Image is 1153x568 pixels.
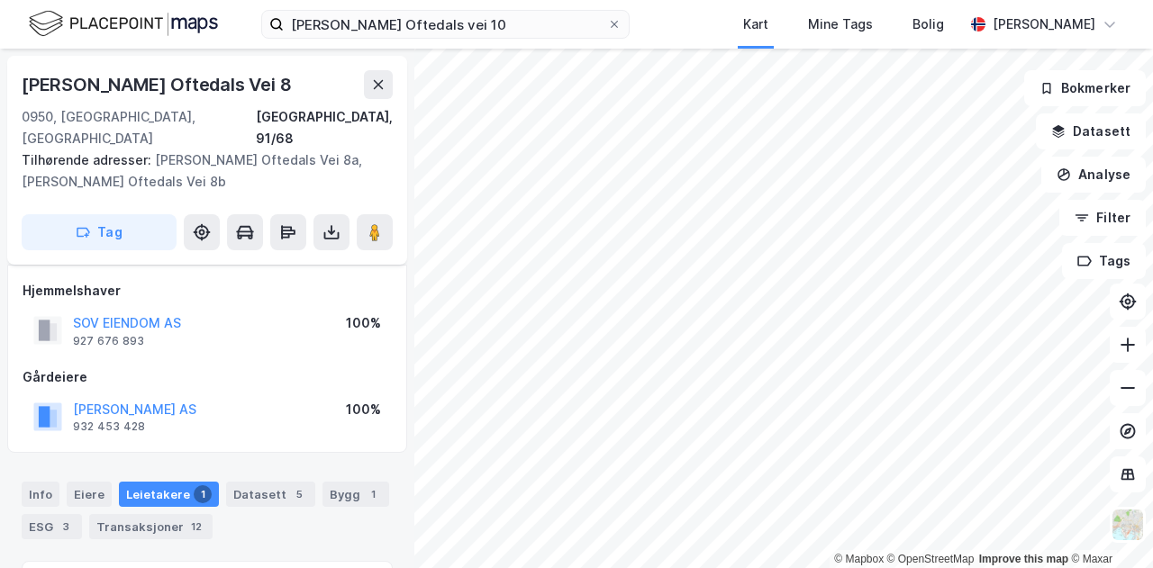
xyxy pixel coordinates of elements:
div: Bygg [322,482,389,507]
div: 927 676 893 [73,334,144,348]
button: Bokmerker [1024,70,1146,106]
button: Tag [22,214,177,250]
div: 932 453 428 [73,419,145,434]
button: Analyse [1041,157,1146,193]
div: Eiere [67,482,112,507]
a: Mapbox [834,553,884,565]
a: OpenStreetMap [887,553,975,565]
div: [GEOGRAPHIC_DATA], 91/68 [256,106,393,149]
div: Datasett [226,482,315,507]
div: [PERSON_NAME] Oftedals Vei 8a, [PERSON_NAME] Oftedals Vei 8b [22,149,378,193]
div: 100% [346,399,381,420]
div: Leietakere [119,482,219,507]
div: 0950, [GEOGRAPHIC_DATA], [GEOGRAPHIC_DATA] [22,106,256,149]
div: [PERSON_NAME] [993,14,1095,35]
input: Søk på adresse, matrikkel, gårdeiere, leietakere eller personer [284,11,607,38]
div: Hjemmelshaver [23,280,392,302]
button: Datasett [1036,113,1146,149]
div: 12 [187,518,205,536]
div: Info [22,482,59,507]
div: 1 [194,485,212,503]
div: Transaksjoner [89,514,213,539]
div: 100% [346,312,381,334]
div: Mine Tags [808,14,873,35]
button: Tags [1062,243,1146,279]
iframe: Chat Widget [1063,482,1153,568]
div: 1 [364,485,382,503]
div: Kart [743,14,768,35]
div: Bolig [912,14,944,35]
a: Improve this map [979,553,1068,565]
div: 5 [290,485,308,503]
div: [PERSON_NAME] Oftedals Vei 8 [22,70,295,99]
div: 3 [57,518,75,536]
img: logo.f888ab2527a4732fd821a326f86c7f29.svg [29,8,218,40]
span: Tilhørende adresser: [22,152,155,167]
button: Filter [1059,200,1146,236]
div: ESG [22,514,82,539]
div: Gårdeiere [23,366,392,388]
